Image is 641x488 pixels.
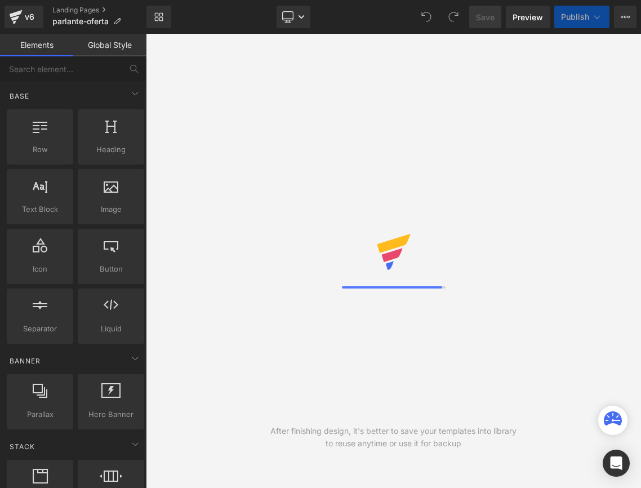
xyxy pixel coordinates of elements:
[554,6,609,28] button: Publish
[10,409,70,420] span: Parallax
[8,91,30,101] span: Base
[5,6,43,28] a: v6
[8,356,42,366] span: Banner
[81,203,141,215] span: Image
[415,6,438,28] button: Undo
[81,409,141,420] span: Hero Banner
[81,144,141,156] span: Heading
[513,11,543,23] span: Preview
[10,203,70,215] span: Text Block
[270,425,518,450] div: After finishing design, it's better to save your templates into library to reuse anytime or use i...
[442,6,465,28] button: Redo
[52,6,146,15] a: Landing Pages
[8,441,36,452] span: Stack
[10,263,70,275] span: Icon
[506,6,550,28] a: Preview
[23,10,37,24] div: v6
[561,12,589,21] span: Publish
[614,6,636,28] button: More
[52,17,109,26] span: parlante-oferta
[146,6,171,28] a: New Library
[81,323,141,335] span: Liquid
[10,323,70,335] span: Separator
[10,144,70,156] span: Row
[476,11,495,23] span: Save
[603,450,630,477] div: Open Intercom Messenger
[81,263,141,275] span: Button
[73,34,146,56] a: Global Style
